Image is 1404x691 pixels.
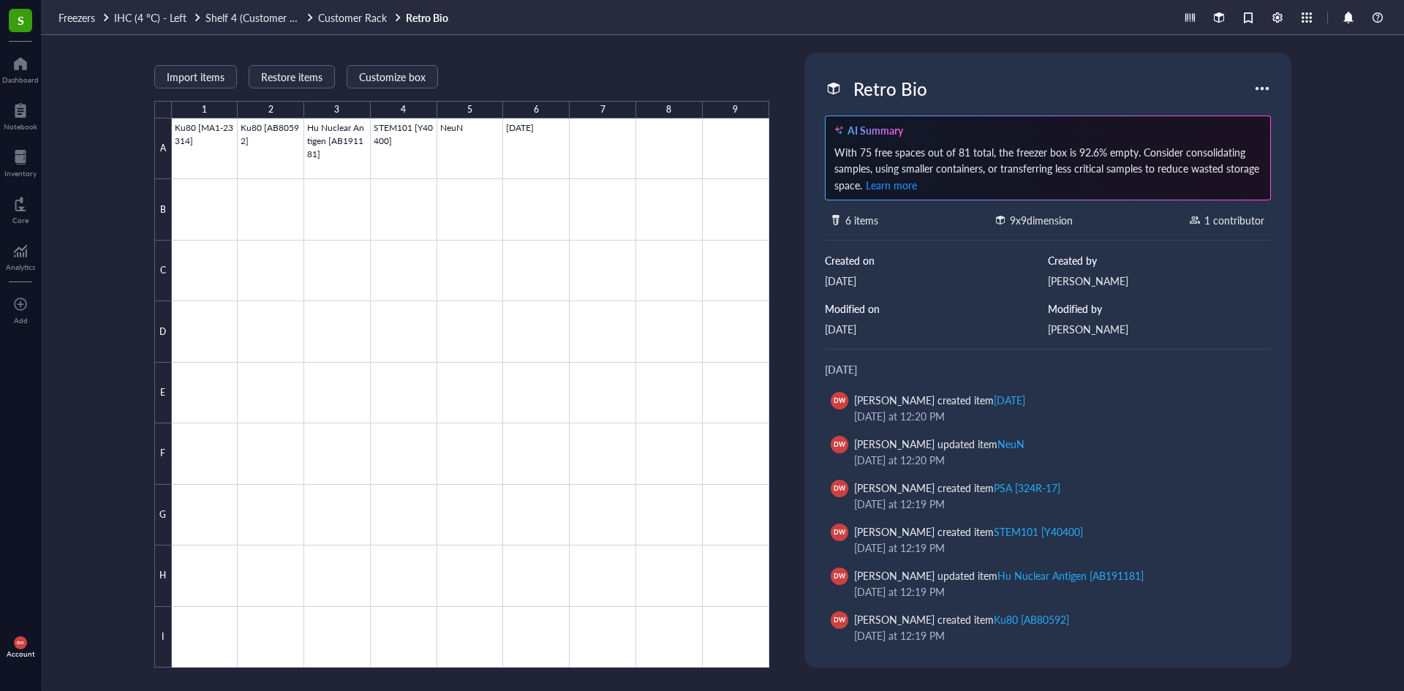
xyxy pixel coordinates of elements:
[2,75,39,84] div: Dashboard
[825,430,1271,474] a: DW[PERSON_NAME] updated itemNeuN[DATE] at 12:20 PM
[205,11,403,24] a: Shelf 4 (Customer Antibodies)Customer Rack
[347,65,438,88] button: Customize box
[2,52,39,84] a: Dashboard
[825,605,1271,649] a: DW[PERSON_NAME] created itemKu80 [AB80592][DATE] at 12:19 PM
[114,11,203,24] a: IHC (4 °C) - Left
[600,100,605,119] div: 7
[834,615,845,624] span: DW
[334,100,339,119] div: 3
[854,496,1253,512] div: [DATE] at 12:19 PM
[202,100,207,119] div: 1
[994,612,1069,627] div: Ku80 [AB80592]
[14,316,28,325] div: Add
[825,273,1048,289] div: [DATE]
[6,239,35,271] a: Analytics
[7,649,35,658] div: Account
[825,518,1271,562] a: DW[PERSON_NAME] created itemSTEM101 [Y40400][DATE] at 12:19 PM
[854,627,1253,643] div: [DATE] at 12:19 PM
[18,11,24,29] span: S
[994,393,1025,407] div: [DATE]
[318,10,387,25] span: Customer Rack
[4,146,37,178] a: Inventory
[825,562,1271,605] a: DW[PERSON_NAME] updated itemHu Nuclear Antigen [AB191181][DATE] at 12:19 PM
[154,485,172,545] div: G
[154,363,172,423] div: E
[154,118,172,179] div: A
[834,483,845,493] span: DW
[1048,321,1271,337] div: [PERSON_NAME]
[854,611,1069,627] div: [PERSON_NAME] created item
[834,144,1261,194] div: With 75 free spaces out of 81 total, the freezer box is 92.6% empty. Consider consolidating sampl...
[825,474,1271,518] a: DW[PERSON_NAME] created itemPSA [324R-17][DATE] at 12:19 PM
[825,361,1271,377] div: [DATE]
[666,100,671,119] div: 8
[834,439,845,449] span: DW
[154,607,172,668] div: I
[848,122,903,138] div: AI Summary
[845,212,878,228] div: 6 items
[854,480,1060,496] div: [PERSON_NAME] created item
[847,73,934,104] div: Retro Bio
[854,392,1025,408] div: [PERSON_NAME] created item
[1048,301,1271,317] div: Modified by
[154,301,172,362] div: D
[1048,273,1271,289] div: [PERSON_NAME]
[994,480,1060,495] div: PSA [324R-17]
[401,100,406,119] div: 4
[205,10,340,25] span: Shelf 4 (Customer Antibodies)
[6,263,35,271] div: Analytics
[12,216,29,224] div: Core
[154,545,172,606] div: H
[167,71,224,83] span: Import items
[261,71,322,83] span: Restore items
[534,100,539,119] div: 6
[12,192,29,224] a: Core
[834,527,845,537] span: DW
[854,540,1253,556] div: [DATE] at 12:19 PM
[4,99,37,131] a: Notebook
[1010,212,1073,228] div: 9 x 9 dimension
[854,452,1253,468] div: [DATE] at 12:20 PM
[854,408,1253,424] div: [DATE] at 12:20 PM
[154,65,237,88] button: Import items
[834,571,845,581] span: DW
[825,386,1271,430] a: DW[PERSON_NAME] created item[DATE][DATE] at 12:20 PM
[154,179,172,240] div: B
[733,100,738,119] div: 9
[58,10,95,25] span: Freezers
[994,524,1083,539] div: STEM101 [Y40400]
[114,10,186,25] span: IHC (4 °C) - Left
[154,423,172,484] div: F
[854,436,1024,452] div: [PERSON_NAME] updated item
[997,437,1024,451] div: NeuN
[1048,252,1271,268] div: Created by
[154,241,172,301] div: C
[834,396,845,405] span: DW
[825,301,1048,317] div: Modified on
[268,100,273,119] div: 2
[406,11,451,24] a: Retro Bio
[1204,212,1264,228] div: 1 contributor
[249,65,335,88] button: Restore items
[865,176,918,194] button: Learn more
[854,524,1083,540] div: [PERSON_NAME] created item
[854,584,1253,600] div: [DATE] at 12:19 PM
[359,71,426,83] span: Customize box
[4,169,37,178] div: Inventory
[17,641,24,646] span: DW
[997,568,1144,583] div: Hu Nuclear Antigen [AB191181]
[866,178,917,192] span: Learn more
[467,100,472,119] div: 5
[825,252,1048,268] div: Created on
[58,11,111,24] a: Freezers
[4,122,37,131] div: Notebook
[854,567,1144,584] div: [PERSON_NAME] updated item
[825,321,1048,337] div: [DATE]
